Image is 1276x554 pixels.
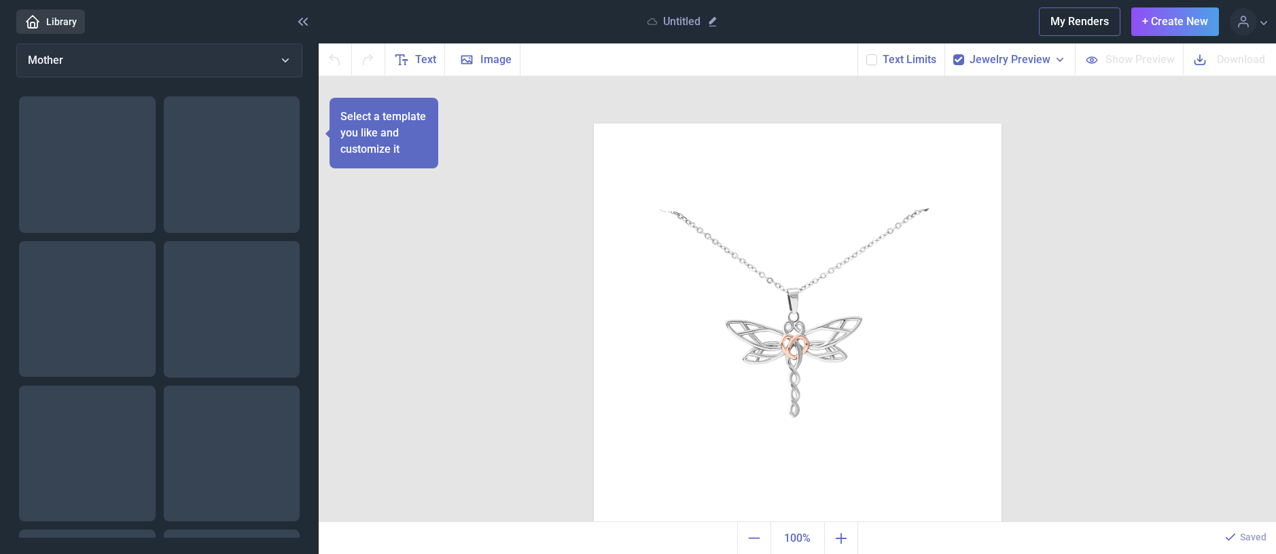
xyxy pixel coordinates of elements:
[970,52,1050,68] span: Jewelry Preview
[340,109,427,158] p: Select a template you like and customize it
[663,15,701,29] p: Untitled
[883,52,936,68] button: Text Limits
[19,96,156,233] img: Mama was my greatest teacher
[16,10,85,34] a: Library
[1075,43,1183,75] button: Show Preview
[1217,52,1265,67] span: Download
[415,52,436,68] span: Text
[1039,7,1120,36] button: My Renders
[480,52,512,68] span: Image
[28,54,63,67] span: Mother
[164,241,300,377] img: Dear Mom I love you so much
[164,96,300,233] img: Thanks mom, for gifting me life
[445,43,520,75] button: Image
[19,241,156,377] img: Mother is someone you laugh with
[1131,7,1219,36] button: + Create New
[970,52,1067,68] button: Jewelry Preview
[385,43,445,75] button: Text
[16,43,302,77] button: Mother
[737,522,770,554] button: Zoom out
[319,43,352,75] button: Undo
[770,522,825,554] button: Actual size
[774,525,821,552] span: 100%
[1240,530,1266,544] p: Saved
[352,43,385,75] button: Redo
[825,522,858,554] button: Zoom in
[19,386,156,522] img: Message Card Mother day
[164,386,300,522] img: Mom - I'm assured of your love
[1183,43,1276,75] button: Download
[1105,52,1175,67] span: Show Preview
